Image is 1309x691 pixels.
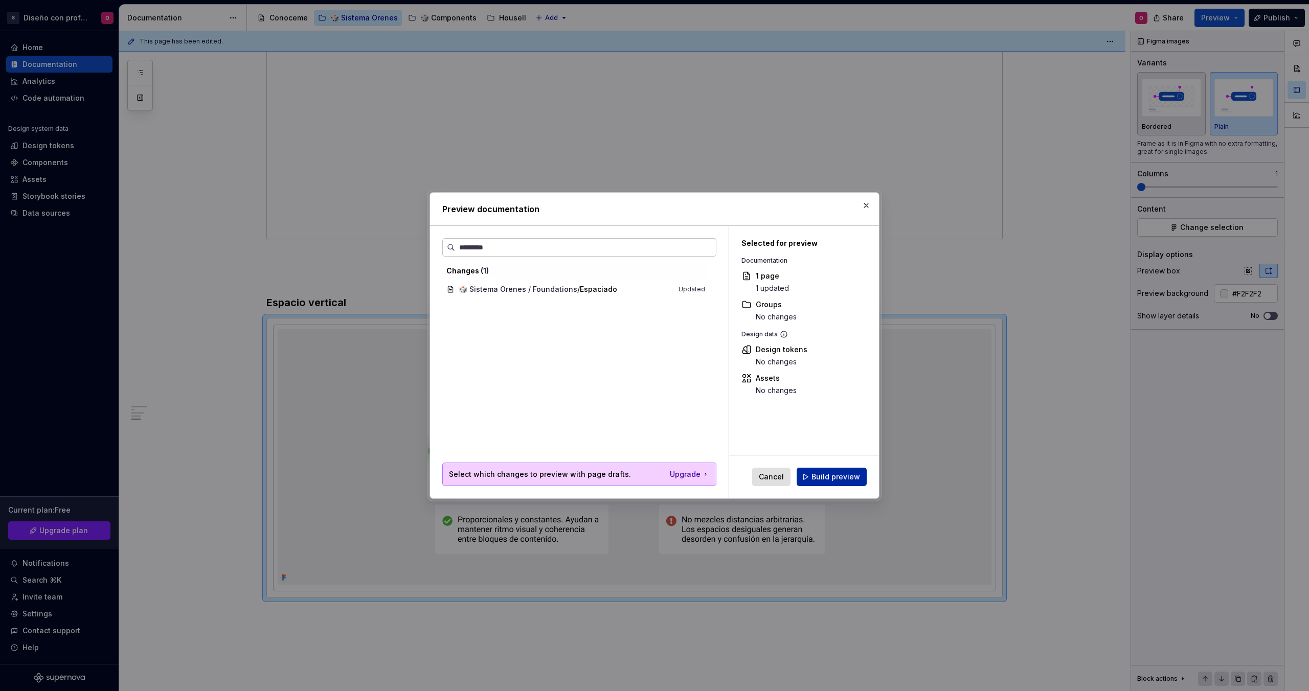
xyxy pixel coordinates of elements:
div: No changes [756,357,807,367]
button: Build preview [797,468,867,486]
div: Documentation [741,257,855,265]
div: Design tokens [756,344,807,355]
div: 1 page [756,271,789,281]
a: Upgrade [670,469,710,479]
h2: Preview documentation [442,203,867,215]
span: Cancel [759,472,784,482]
div: Design data [741,330,855,338]
span: ( 1 ) [481,266,489,275]
div: No changes [756,385,797,396]
div: Groups [756,300,797,310]
div: Selected for preview [741,238,855,248]
div: No changes [756,312,797,322]
p: Select which changes to preview with page drafts. [449,469,631,479]
div: Changes [446,266,705,276]
div: 1 updated [756,283,789,293]
div: Assets [756,373,797,383]
button: Cancel [752,468,791,486]
span: Build preview [811,472,860,482]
